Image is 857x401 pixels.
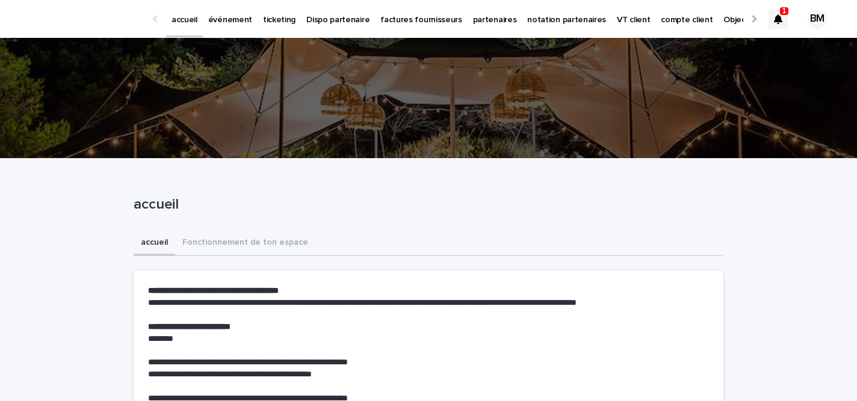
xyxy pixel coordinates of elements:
[175,231,315,256] button: Fonctionnement de ton espace
[808,10,827,29] div: BM
[24,7,141,31] img: Ls34BcGeRexTGTNfXpUC
[782,7,787,15] p: 1
[134,231,175,256] button: accueil
[769,10,788,29] div: 1
[134,196,719,213] p: accueil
